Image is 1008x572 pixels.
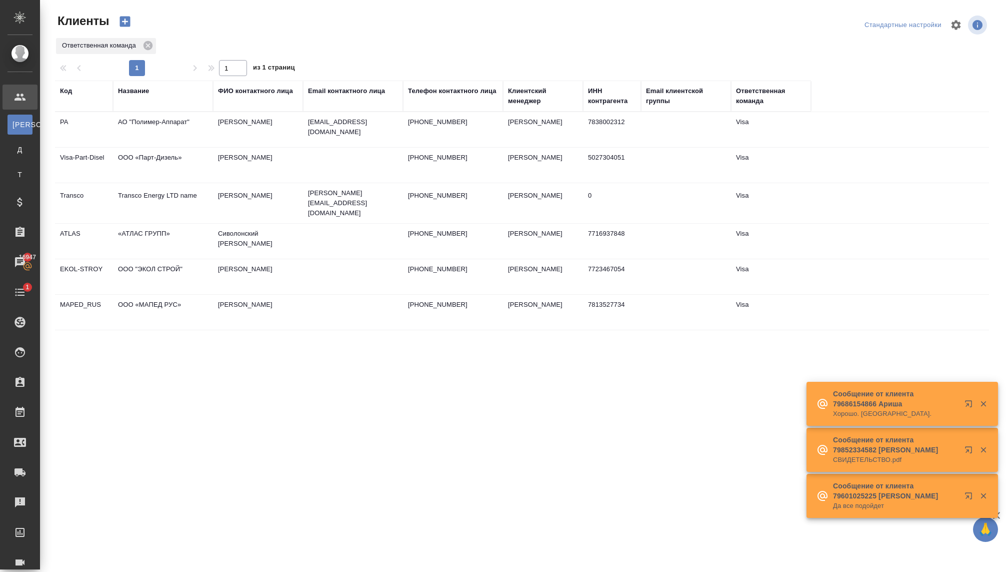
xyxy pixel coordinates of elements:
span: Клиенты [55,13,109,29]
td: [PERSON_NAME] [503,224,583,259]
td: Transco [55,186,113,221]
td: [PERSON_NAME] [503,148,583,183]
a: [PERSON_NAME] [7,115,32,135]
span: Настроить таблицу [944,13,968,37]
p: [PHONE_NUMBER] [408,300,498,310]
td: 7716937848 [583,224,641,259]
p: [PHONE_NUMBER] [408,117,498,127]
div: Телефон контактного лица [408,86,496,96]
td: ООО "ЭКОЛ СТРОЙ" [113,259,213,294]
td: ATLAS [55,224,113,259]
td: 7838002312 [583,112,641,147]
td: ООО «Парт-Дизель» [113,148,213,183]
td: АО "Полимер-Аппарат" [113,112,213,147]
div: Клиентский менеджер [508,86,578,106]
p: СВИДЕТЕЛЬСТВО.pdf [833,455,958,465]
td: Visa [731,112,811,147]
td: «АТЛАС ГРУПП» [113,224,213,259]
div: Ответственная команда [736,86,806,106]
button: Открыть в новой вкладке [958,394,982,418]
button: Закрыть [973,445,993,454]
div: Email контактного лица [308,86,385,96]
a: 1 [2,280,37,305]
td: ООО «МАПЕД РУС» [113,295,213,330]
a: 16947 [2,250,37,275]
td: [PERSON_NAME] [213,295,303,330]
td: Visa [731,295,811,330]
div: Email клиентской группы [646,86,726,106]
td: Visa [731,259,811,294]
p: [EMAIL_ADDRESS][DOMAIN_NAME] [308,117,398,137]
td: Visa [731,148,811,183]
p: Сообщение от клиента 79852334582 [PERSON_NAME] [833,435,958,455]
td: Visa [731,186,811,221]
p: [PHONE_NUMBER] [408,264,498,274]
div: split button [862,18,944,33]
button: Закрыть [973,491,993,500]
td: Visa [731,224,811,259]
td: 7813527734 [583,295,641,330]
td: [PERSON_NAME] [503,259,583,294]
td: [PERSON_NAME] [503,295,583,330]
td: [PERSON_NAME] [213,112,303,147]
td: 5027304051 [583,148,641,183]
td: PA [55,112,113,147]
span: Посмотреть информацию [968,16,989,35]
span: [PERSON_NAME] [12,120,27,130]
a: Т [7,165,32,185]
td: [PERSON_NAME] [503,186,583,221]
td: 7723467054 [583,259,641,294]
button: Создать [113,13,137,30]
p: Сообщение от клиента 79686154866 Ариша [833,389,958,409]
p: [PHONE_NUMBER] [408,229,498,239]
td: EKOL-STROY [55,259,113,294]
td: [PERSON_NAME] [213,259,303,294]
div: ФИО контактного лица [218,86,293,96]
td: Visa-Part-Disel [55,148,113,183]
td: 0 [583,186,641,221]
a: Д [7,140,32,160]
td: [PERSON_NAME] [213,148,303,183]
td: Сиволонский [PERSON_NAME] [213,224,303,259]
button: Открыть в новой вкладке [958,440,982,464]
td: [PERSON_NAME] [213,186,303,221]
p: Сообщение от клиента 79601025225 [PERSON_NAME] [833,481,958,501]
span: 16947 [13,252,42,262]
td: [PERSON_NAME] [503,112,583,147]
p: [PHONE_NUMBER] [408,191,498,201]
td: MAPED_RUS [55,295,113,330]
button: Открыть в новой вкладке [958,486,982,510]
button: Закрыть [973,399,993,408]
td: Transco Energy LTD name [113,186,213,221]
p: [PERSON_NAME][EMAIL_ADDRESS][DOMAIN_NAME] [308,188,398,218]
p: Да все подойдет [833,501,958,511]
div: Ответственная команда [56,38,156,54]
div: Код [60,86,72,96]
div: ИНН контрагента [588,86,636,106]
span: 1 [19,282,35,292]
span: Д [12,145,27,155]
p: Хорошо. [GEOGRAPHIC_DATA]. [833,409,958,419]
div: Название [118,86,149,96]
span: Т [12,170,27,180]
p: Ответственная команда [62,41,139,51]
span: из 1 страниц [253,62,295,76]
p: [PHONE_NUMBER] [408,153,498,163]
